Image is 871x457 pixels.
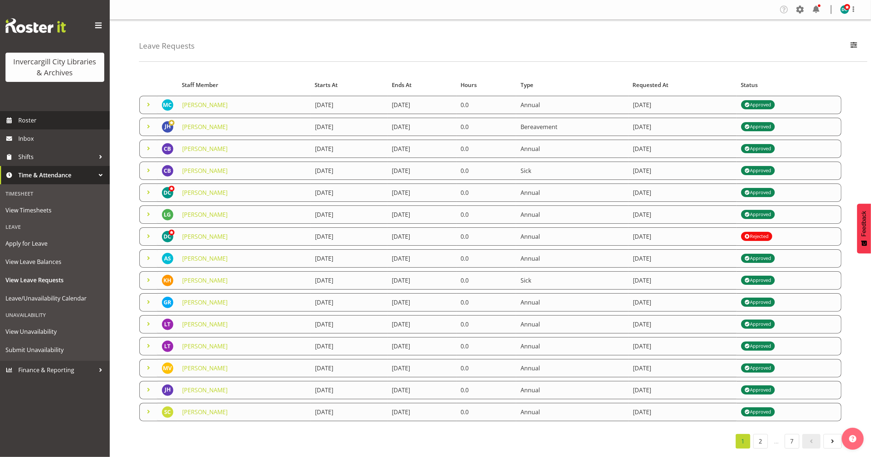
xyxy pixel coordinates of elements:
td: Annual [516,184,628,202]
img: donald-cunningham11616.jpg [162,187,173,199]
a: 2 [753,434,768,449]
div: Approved [745,386,771,394]
a: [PERSON_NAME] [182,408,228,416]
a: Leave/Unavailability Calendar [2,289,108,307]
td: [DATE] [628,315,737,333]
td: [DATE] [628,249,737,268]
div: Unavailability [2,307,108,322]
a: [PERSON_NAME] [182,254,228,263]
td: 0.0 [457,315,517,333]
span: Feedback [861,211,867,237]
td: [DATE] [387,96,456,114]
td: 0.0 [457,337,517,355]
span: Inbox [18,133,106,144]
td: 0.0 [457,118,517,136]
img: lisa-griffiths11674.jpg [162,209,173,220]
a: [PERSON_NAME] [182,233,228,241]
td: 0.0 [457,205,517,224]
td: Annual [516,315,628,333]
td: [DATE] [628,293,737,311]
td: 0.0 [457,227,517,246]
td: Bereavement [516,118,628,136]
div: Approved [745,144,771,153]
td: 0.0 [457,293,517,311]
td: [DATE] [628,118,737,136]
div: Leave [2,219,108,234]
img: donald-cunningham11616.jpg [162,231,173,242]
span: Ends At [392,81,412,89]
td: [DATE] [387,337,456,355]
td: [DATE] [628,227,737,246]
td: Annual [516,381,628,399]
a: [PERSON_NAME] [182,123,228,131]
span: Staff Member [182,81,218,89]
img: michelle-cunningham11683.jpg [162,99,173,111]
td: 0.0 [457,381,517,399]
td: [DATE] [311,184,387,202]
td: [DATE] [387,403,456,421]
div: Approved [745,364,771,373]
span: View Leave Requests [5,275,104,286]
td: [DATE] [311,118,387,136]
a: Apply for Leave [2,234,108,253]
span: View Unavailability [5,326,104,337]
img: jillian-hunter11667.jpg [162,121,173,133]
a: [PERSON_NAME] [182,386,228,394]
div: Approved [745,166,771,175]
td: [DATE] [311,271,387,290]
td: [DATE] [311,96,387,114]
span: Starts At [315,81,338,89]
td: 0.0 [457,184,517,202]
td: [DATE] [387,184,456,202]
a: 7 [785,434,799,449]
td: [DATE] [387,359,456,377]
img: grace-roscoe-squires11664.jpg [162,297,173,308]
td: [DATE] [387,140,456,158]
td: [DATE] [628,337,737,355]
a: View Timesheets [2,201,108,219]
span: Shifts [18,151,95,162]
span: Roster [18,115,106,126]
td: [DATE] [628,205,737,224]
td: [DATE] [628,96,737,114]
td: [DATE] [311,205,387,224]
span: Requested At [632,81,668,89]
td: 0.0 [457,162,517,180]
td: Annual [516,140,628,158]
td: [DATE] [311,403,387,421]
img: kaela-harley11669.jpg [162,275,173,286]
td: 0.0 [457,249,517,268]
td: [DATE] [628,359,737,377]
span: Finance & Reporting [18,365,95,375]
img: lyndsay-tautari11676.jpg [162,318,173,330]
td: 0.0 [457,96,517,114]
td: 0.0 [457,271,517,290]
span: Type [521,81,533,89]
h4: Leave Requests [139,42,195,50]
td: 0.0 [457,403,517,421]
td: [DATE] [387,381,456,399]
img: lyndsay-tautari11676.jpg [162,340,173,352]
div: Approved [745,320,771,329]
div: Approved [745,408,771,416]
a: [PERSON_NAME] [182,189,228,197]
div: Approved [745,122,771,131]
a: View Leave Balances [2,253,108,271]
td: [DATE] [311,249,387,268]
td: [DATE] [311,293,387,311]
span: Submit Unavailability [5,344,104,355]
td: 0.0 [457,140,517,158]
td: Annual [516,249,628,268]
div: Approved [745,188,771,197]
td: [DATE] [628,271,737,290]
td: [DATE] [387,205,456,224]
span: Status [741,81,758,89]
div: Timesheet [2,186,108,201]
td: [DATE] [311,227,387,246]
td: Annual [516,205,628,224]
button: Feedback - Show survey [857,204,871,253]
button: Filter Employees [846,38,861,54]
td: Sick [516,162,628,180]
td: [DATE] [387,315,456,333]
a: [PERSON_NAME] [182,298,228,306]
